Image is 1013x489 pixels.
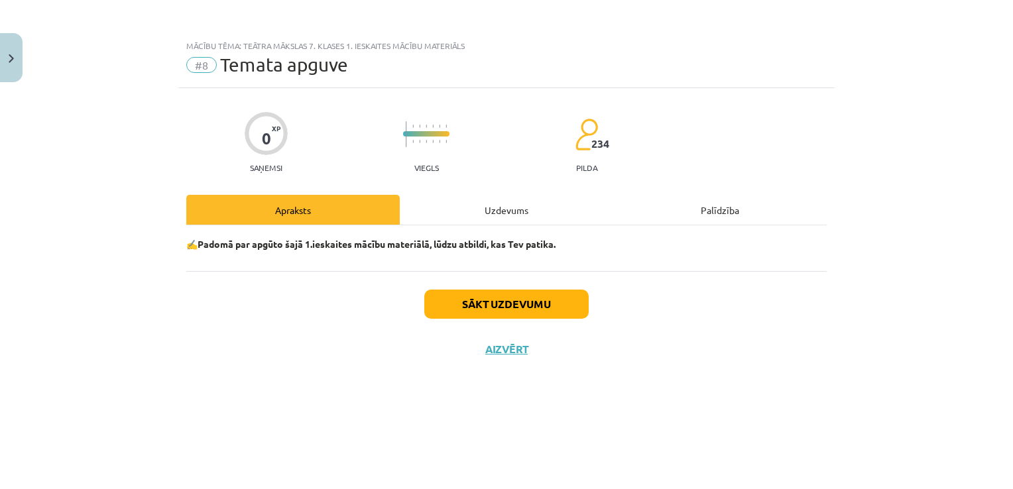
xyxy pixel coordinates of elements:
[186,238,556,250] strong: ✍️Padomā par apgūto šajā 1.ieskaites mācību materiālā, lūdzu atbildi, kas Tev patika.
[481,343,532,356] button: Aizvērt
[439,125,440,128] img: icon-short-line-57e1e144782c952c97e751825c79c345078a6d821885a25fce030b3d8c18986b.svg
[272,125,280,132] span: XP
[446,125,447,128] img: icon-short-line-57e1e144782c952c97e751825c79c345078a6d821885a25fce030b3d8c18986b.svg
[613,195,827,225] div: Palīdzība
[262,129,271,148] div: 0
[412,140,414,143] img: icon-short-line-57e1e144782c952c97e751825c79c345078a6d821885a25fce030b3d8c18986b.svg
[220,54,348,76] span: Temata apguve
[432,125,434,128] img: icon-short-line-57e1e144782c952c97e751825c79c345078a6d821885a25fce030b3d8c18986b.svg
[186,41,827,50] div: Mācību tēma: Teātra mākslas 7. klases 1. ieskaites mācību materiāls
[426,125,427,128] img: icon-short-line-57e1e144782c952c97e751825c79c345078a6d821885a25fce030b3d8c18986b.svg
[414,163,439,172] p: Viegls
[412,125,414,128] img: icon-short-line-57e1e144782c952c97e751825c79c345078a6d821885a25fce030b3d8c18986b.svg
[406,121,407,147] img: icon-long-line-d9ea69661e0d244f92f715978eff75569469978d946b2353a9bb055b3ed8787d.svg
[9,54,14,63] img: icon-close-lesson-0947bae3869378f0d4975bcd49f059093ad1ed9edebbc8119c70593378902aed.svg
[419,125,420,128] img: icon-short-line-57e1e144782c952c97e751825c79c345078a6d821885a25fce030b3d8c18986b.svg
[419,140,420,143] img: icon-short-line-57e1e144782c952c97e751825c79c345078a6d821885a25fce030b3d8c18986b.svg
[400,195,613,225] div: Uzdevums
[591,138,609,150] span: 234
[424,290,589,319] button: Sākt uzdevumu
[446,140,447,143] img: icon-short-line-57e1e144782c952c97e751825c79c345078a6d821885a25fce030b3d8c18986b.svg
[432,140,434,143] img: icon-short-line-57e1e144782c952c97e751825c79c345078a6d821885a25fce030b3d8c18986b.svg
[575,118,598,151] img: students-c634bb4e5e11cddfef0936a35e636f08e4e9abd3cc4e673bd6f9a4125e45ecb1.svg
[186,195,400,225] div: Apraksts
[245,163,288,172] p: Saņemsi
[439,140,440,143] img: icon-short-line-57e1e144782c952c97e751825c79c345078a6d821885a25fce030b3d8c18986b.svg
[426,140,427,143] img: icon-short-line-57e1e144782c952c97e751825c79c345078a6d821885a25fce030b3d8c18986b.svg
[186,57,217,73] span: #8
[576,163,597,172] p: pilda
